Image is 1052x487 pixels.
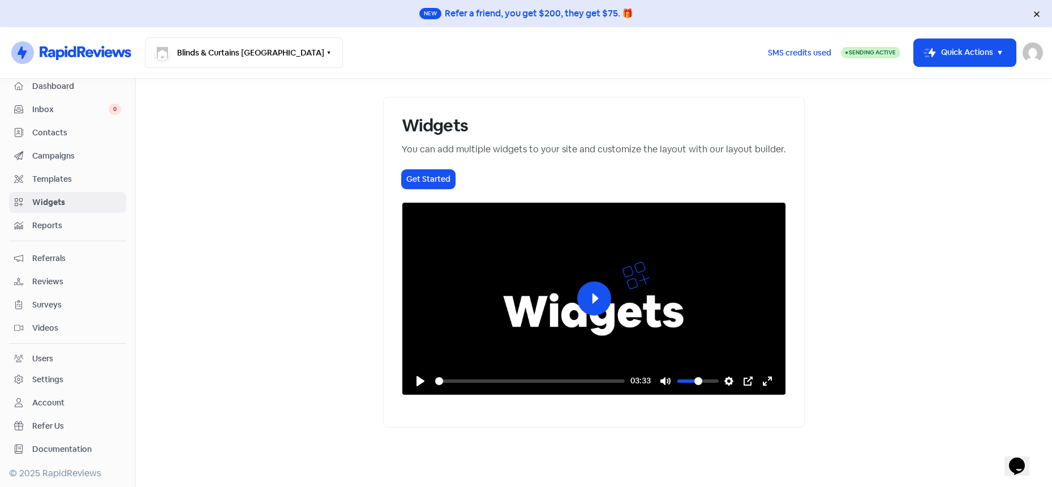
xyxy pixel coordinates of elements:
a: Widgets [9,192,126,213]
a: Sending Active [841,46,900,59]
a: Surveys [9,294,126,315]
span: Dashboard [32,80,121,92]
span: Widgets [32,196,121,208]
span: Surveys [32,299,121,311]
span: SMS credits used [768,47,831,59]
a: Dashboard [9,76,126,97]
a: Campaigns [9,146,126,166]
iframe: chat widget [1004,442,1041,476]
span: Videos [32,322,121,334]
a: Settings [9,369,126,390]
button: Blinds & Curtains [GEOGRAPHIC_DATA] [145,37,343,68]
a: Templates [9,169,126,190]
a: Inbox 0 [9,99,126,120]
div: Users [32,353,53,365]
span: Campaigns [32,150,121,162]
span: Contacts [32,127,121,139]
a: Referrals [9,248,126,269]
div: © 2025 RapidReviews [9,467,126,480]
a: Account [9,392,126,413]
span: Referrals [32,253,121,264]
button: Quick Actions [914,39,1016,66]
a: Users [9,348,126,369]
span: Reviews [32,276,121,288]
a: Reports [9,215,126,236]
img: User [1023,42,1043,63]
a: Contacts [9,122,126,143]
div: Refer a friend, you get $200, they get $75. 🎁 [445,7,633,20]
input: Seek [435,375,625,387]
span: Inbox [32,104,109,116]
a: Documentation [9,439,126,460]
button: Play [411,372,430,390]
span: Refer Us [32,420,121,432]
div: Settings [32,374,63,386]
span: Reports [32,220,121,232]
span: New [419,8,441,19]
div: Current time [630,374,651,388]
div: You can add multiple widgets to your site and customize the layout with our layout builder. [402,143,786,156]
span: Templates [32,173,121,185]
a: SMS credits used [758,46,841,58]
span: 0 [109,104,121,115]
a: Reviews [9,271,126,292]
h1: Widgets [402,116,786,136]
div: Account [32,397,65,409]
span: Sending Active [849,49,896,56]
button: Play [577,281,611,315]
a: Videos [9,318,126,339]
input: Volume [677,375,719,387]
a: Refer Us [9,416,126,437]
button: Get Started [402,170,455,189]
span: Documentation [32,443,121,455]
